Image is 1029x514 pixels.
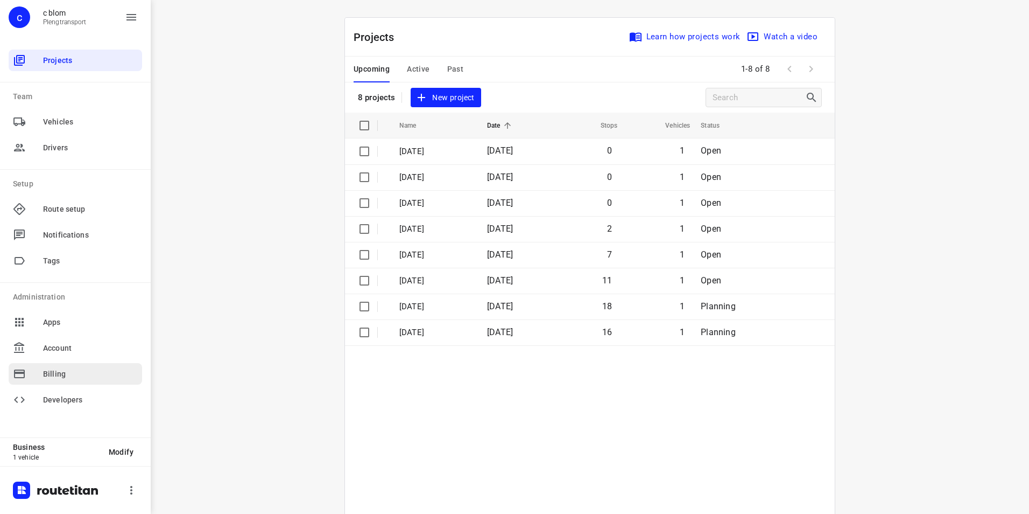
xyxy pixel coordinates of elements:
span: Open [701,275,721,286]
div: Apps [9,311,142,333]
div: Developers [9,389,142,411]
p: [DATE] [399,249,471,261]
span: 7 [607,249,612,260]
span: Upcoming [354,62,390,76]
span: Projects [43,55,138,66]
div: Vehicles [9,111,142,133]
span: Drivers [43,142,138,154]
input: Search projects [713,89,805,106]
span: [DATE] [487,224,513,234]
div: Notifications [9,224,142,246]
p: [DATE] [399,275,471,287]
span: 0 [607,172,612,182]
span: Planning [701,301,735,311]
span: Apps [43,317,138,328]
span: 1 [680,145,685,156]
span: 1 [680,301,685,311]
p: Administration [13,291,142,303]
span: 1 [680,275,685,286]
span: Open [701,198,721,208]
span: Open [701,145,721,156]
p: Plengtransport [43,18,87,26]
p: c blom [43,9,87,17]
span: [DATE] [487,145,513,156]
span: Open [701,224,721,234]
span: Date [487,119,514,132]
span: Open [701,172,721,182]
p: woensdag 10-9 [399,145,471,158]
p: Business [13,443,100,452]
p: [DATE] [399,301,471,313]
p: Dinsdag 9-9 [399,171,471,184]
span: 18 [602,301,612,311]
span: 1 [680,224,685,234]
span: Vehicles [43,116,138,128]
p: Vrijdag 5-9 [399,223,471,235]
div: c [9,6,30,28]
div: Search [805,91,821,104]
button: Modify [100,442,142,462]
span: Past [447,62,464,76]
span: Stops [587,119,618,132]
span: 11 [602,275,612,286]
span: Previous Page [779,58,800,80]
span: [DATE] [487,249,513,260]
span: [DATE] [487,301,513,311]
span: 1 [680,327,685,337]
span: Tags [43,255,138,267]
span: Next Page [800,58,822,80]
span: Notifications [43,230,138,241]
div: Account [9,337,142,359]
span: Route setup [43,204,138,215]
p: [DATE] [399,327,471,339]
span: Vehicles [651,119,690,132]
span: 0 [607,198,612,208]
p: Maandag 8-9 [399,197,471,210]
span: [DATE] [487,327,513,337]
span: 1 [680,198,685,208]
span: 0 [607,145,612,156]
div: Tags [9,250,142,272]
span: Billing [43,369,138,380]
span: Planning [701,327,735,337]
span: 16 [602,327,612,337]
p: Setup [13,178,142,190]
div: Drivers [9,137,142,158]
p: 8 projects [358,93,395,102]
span: Modify [109,448,133,456]
div: Projects [9,50,142,71]
span: Active [407,62,429,76]
span: Open [701,249,721,260]
span: [DATE] [487,198,513,208]
div: Billing [9,363,142,385]
span: 1-8 of 8 [737,58,774,81]
span: New project [417,91,474,105]
span: [DATE] [487,172,513,182]
span: Account [43,343,138,354]
span: Name [399,119,431,132]
div: Route setup [9,198,142,220]
span: 1 [680,172,685,182]
p: Team [13,91,142,102]
span: Status [701,119,734,132]
p: 1 vehicle [13,454,100,461]
p: Projects [354,29,403,45]
span: Developers [43,394,138,406]
span: [DATE] [487,275,513,286]
button: New project [411,88,481,108]
span: 2 [607,224,612,234]
span: 1 [680,249,685,260]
